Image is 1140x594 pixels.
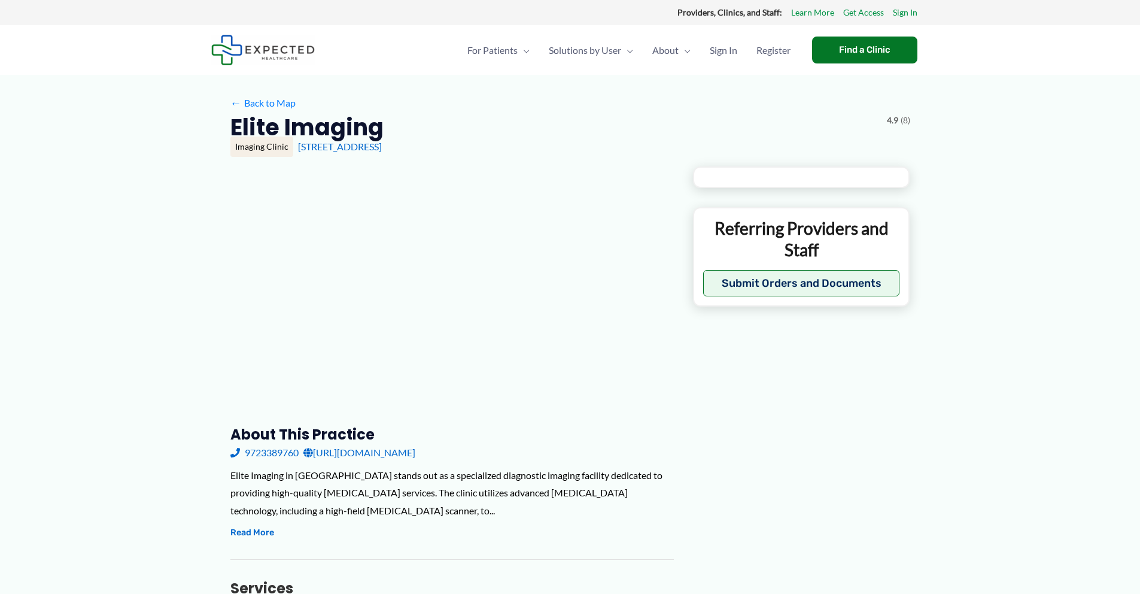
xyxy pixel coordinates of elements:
span: For Patients [467,29,518,71]
a: For PatientsMenu Toggle [458,29,539,71]
span: 4.9 [887,113,898,128]
p: Referring Providers and Staff [703,217,900,261]
a: Solutions by UserMenu Toggle [539,29,643,71]
span: Solutions by User [549,29,621,71]
a: Get Access [843,5,884,20]
a: Learn More [791,5,834,20]
a: Find a Clinic [812,37,917,63]
a: [URL][DOMAIN_NAME] [303,444,415,462]
img: Expected Healthcare Logo - side, dark font, small [211,35,315,65]
div: Imaging Clinic [230,137,293,157]
a: Sign In [893,5,917,20]
span: Menu Toggle [518,29,530,71]
button: Read More [230,526,274,540]
div: Elite Imaging in [GEOGRAPHIC_DATA] stands out as a specialized diagnostic imaging facility dedica... [230,466,674,520]
h3: About this practice [230,425,674,444]
strong: Providers, Clinics, and Staff: [677,7,782,17]
a: Sign In [700,29,747,71]
nav: Primary Site Navigation [458,29,800,71]
span: ← [230,97,242,108]
a: [STREET_ADDRESS] [298,141,382,152]
a: AboutMenu Toggle [643,29,700,71]
span: Register [756,29,791,71]
button: Submit Orders and Documents [703,270,900,296]
h2: Elite Imaging [230,113,384,142]
a: 9723389760 [230,444,299,462]
span: (8) [901,113,910,128]
a: Register [747,29,800,71]
span: Sign In [710,29,737,71]
span: Menu Toggle [621,29,633,71]
span: Menu Toggle [679,29,691,71]
span: About [652,29,679,71]
a: ←Back to Map [230,94,296,112]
